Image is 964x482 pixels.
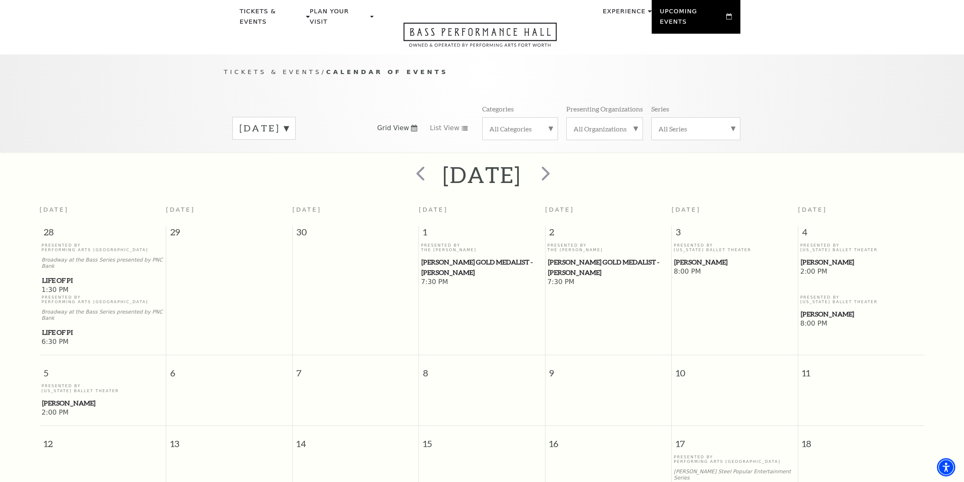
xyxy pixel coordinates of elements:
[293,426,419,455] span: 14
[42,383,164,393] p: Presented By [US_STATE] Ballet Theater
[937,458,955,477] div: Accessibility Menu
[40,355,166,384] span: 5
[546,355,672,384] span: 9
[674,257,796,267] a: Peter Pan
[800,257,923,267] a: Peter Pan
[672,426,798,455] span: 17
[672,206,701,213] span: [DATE]
[548,257,670,277] a: Cliburn Gold Medalist - Aristo Sham
[166,226,292,242] span: 29
[801,257,922,267] span: [PERSON_NAME]
[546,426,672,455] span: 16
[42,408,164,418] span: 2:00 PM
[672,355,798,384] span: 10
[419,226,545,242] span: 1
[674,455,796,464] p: Presented By Performing Arts [GEOGRAPHIC_DATA]
[240,6,304,32] p: Tickets & Events
[374,22,587,54] a: Open this option
[40,206,69,213] span: [DATE]
[798,226,924,242] span: 4
[800,295,923,304] p: Presented By [US_STATE] Ballet Theater
[377,124,409,133] span: Grid View
[651,104,669,113] p: Series
[292,206,321,213] span: [DATE]
[674,257,795,267] span: [PERSON_NAME]
[800,267,923,277] span: 2:00 PM
[660,6,725,32] p: Upcoming Events
[658,124,733,133] label: All Series
[529,160,560,190] button: next
[42,243,164,252] p: Presented By Performing Arts [GEOGRAPHIC_DATA]
[40,426,166,455] span: 12
[482,104,514,113] p: Categories
[42,338,164,347] span: 6:30 PM
[421,243,543,252] p: Presented By The [PERSON_NAME]
[548,243,670,252] p: Presented By The [PERSON_NAME]
[800,319,923,329] span: 8:00 PM
[419,206,448,213] span: [DATE]
[430,124,459,133] span: List View
[798,426,924,455] span: 18
[800,309,923,319] a: Peter Pan
[672,226,798,242] span: 3
[326,68,448,75] span: Calendar of Events
[42,286,164,295] span: 1:30 PM
[293,355,419,384] span: 7
[224,68,322,75] span: Tickets & Events
[421,278,543,287] span: 7:30 PM
[239,122,289,135] label: [DATE]
[42,398,164,408] a: Peter Pan
[573,124,636,133] label: All Organizations
[421,257,543,277] span: [PERSON_NAME] Gold Medalist - [PERSON_NAME]
[546,226,672,242] span: 2
[419,355,545,384] span: 8
[800,243,923,252] p: Presented By [US_STATE] Ballet Theater
[224,67,740,77] p: /
[404,160,435,190] button: prev
[42,309,164,321] p: Broadway at the Bass Series presented by PNC Bank
[674,267,796,277] span: 8:00 PM
[42,398,164,408] span: [PERSON_NAME]
[40,226,166,242] span: 28
[419,426,545,455] span: 15
[674,243,796,252] p: Presented By [US_STATE] Ballet Theater
[545,206,574,213] span: [DATE]
[42,275,164,286] a: Life of Pi
[421,257,543,277] a: Cliburn Gold Medalist - Aristo Sham
[166,355,292,384] span: 6
[42,327,164,338] a: Life of Pi
[166,426,292,455] span: 13
[674,469,796,481] p: [PERSON_NAME] Steel Popular Entertainment Series
[489,124,551,133] label: All Categories
[798,206,827,213] span: [DATE]
[801,309,922,319] span: [PERSON_NAME]
[42,257,164,269] p: Broadway at the Bass Series presented by PNC Bank
[166,206,195,213] span: [DATE]
[42,295,164,304] p: Presented By Performing Arts [GEOGRAPHIC_DATA]
[443,161,521,188] h2: [DATE]
[566,104,643,113] p: Presenting Organizations
[548,278,670,287] span: 7:30 PM
[310,6,368,32] p: Plan Your Visit
[548,257,669,277] span: [PERSON_NAME] Gold Medalist - [PERSON_NAME]
[293,226,419,242] span: 30
[603,6,645,21] p: Experience
[798,355,924,384] span: 11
